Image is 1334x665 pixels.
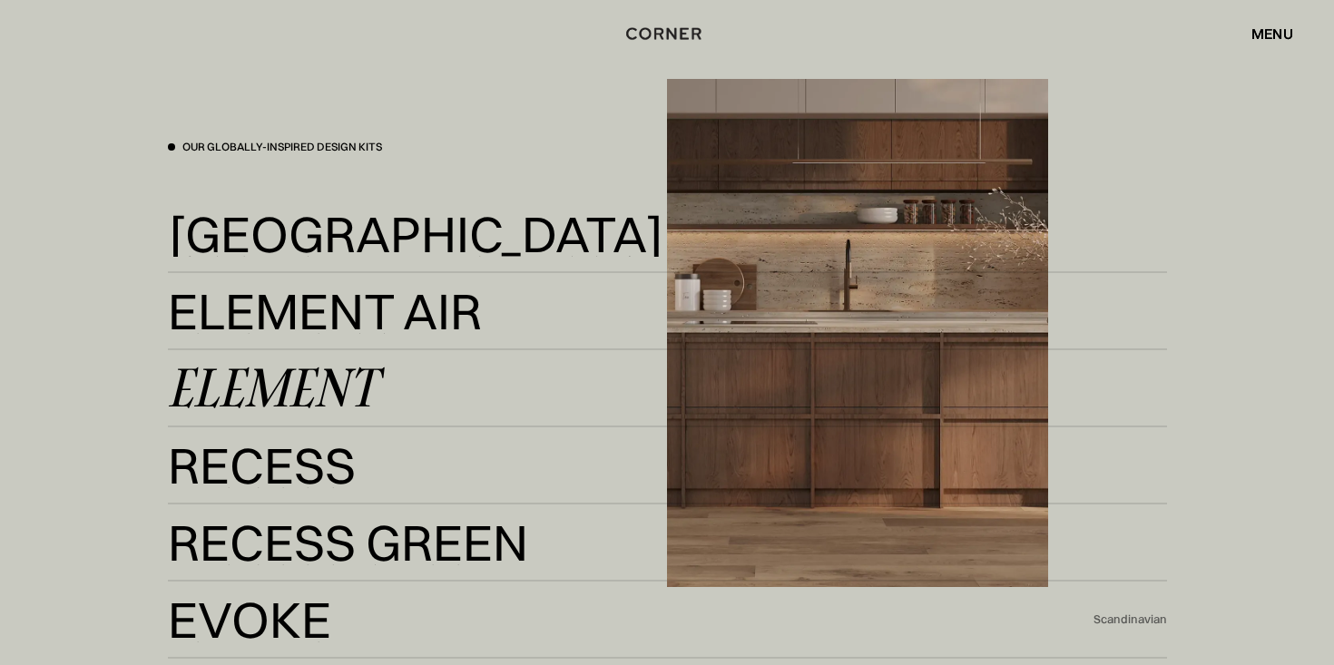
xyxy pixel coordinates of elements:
[168,289,1167,334] a: Element AirElement Air
[168,521,528,564] div: Recess Green
[168,212,664,256] div: [GEOGRAPHIC_DATA]
[182,140,382,155] div: Our globally-inspired design kits
[168,598,331,641] div: Evoke
[168,444,356,487] div: Recess
[168,563,488,607] div: Recess Green
[168,598,1094,642] a: EvokeEvoke
[168,486,329,530] div: Recess
[168,367,1167,411] a: Element
[1251,26,1293,41] div: menu
[1094,611,1167,628] div: Scandinavian
[168,332,465,376] div: Element Air
[168,367,377,410] div: Element
[617,22,717,45] a: home
[168,255,633,298] div: [GEOGRAPHIC_DATA]
[168,444,1167,488] a: RecessRecess
[168,212,1167,257] a: [GEOGRAPHIC_DATA][GEOGRAPHIC_DATA]
[168,521,1167,565] a: Recess GreenRecess Green
[1233,18,1293,49] div: menu
[168,289,482,333] div: Element Air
